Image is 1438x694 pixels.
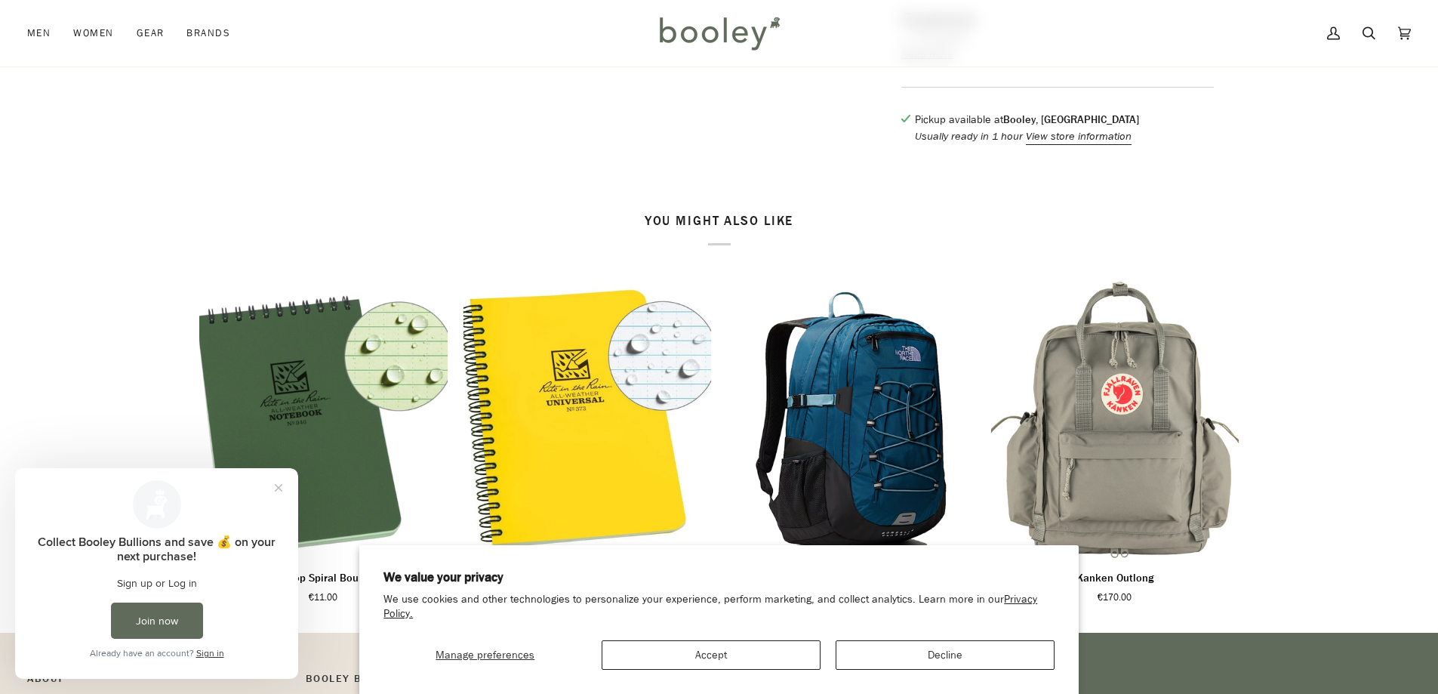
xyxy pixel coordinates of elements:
a: Privacy Policy. [383,592,1037,621]
product-grid-item: Notebook Top Spiral Bound 4 x 6 in [199,282,448,604]
img: The North Face Borealis Classic Midnight Petrol / Algae Blue - Booley Galway [727,282,976,558]
p: Pickup available at [915,112,1139,128]
a: Notebook Top Spiral Bound 4 x 6 in [199,282,448,558]
h2: We value your privacy [383,569,1055,586]
product-grid-item-variant: Midnight Petrol [727,282,976,558]
product-grid-item-variant: Default Title [463,282,712,558]
img: Booley [653,11,785,55]
span: Gear [137,26,165,41]
button: Accept [602,640,821,670]
span: Manage preferences [436,648,534,662]
a: Notebook Top Spiral Bound 4 x 6 in [199,564,448,604]
product-grid-item: Kanken Outlong [990,282,1239,604]
span: €11.00 [309,591,337,604]
product-grid-item-variant: No 946 Green / White Paper [199,282,448,558]
product-grid-item-variant: Fog [990,282,1239,558]
product-grid-item: Borealis Classic [727,282,976,604]
span: Men [27,26,51,41]
h2: You might also like [199,214,1239,245]
product-grid-item: Notebook Side Spiral Bound 45⁄8 x 7 [463,282,712,604]
span: Women [73,26,113,41]
span: €170.00 [1098,591,1132,604]
a: Notebook Side Spiral Bound 45⁄8 x 7 [463,282,712,558]
strong: Booley, [GEOGRAPHIC_DATA] [1003,113,1139,127]
p: Usually ready in 1 hour [915,128,1139,145]
p: Booley Bonus [306,671,569,694]
p: We use cookies and other technologies to personalize your experience, perform marketing, and coll... [383,593,1055,622]
a: Kanken Outlong [990,282,1239,558]
button: Decline [836,640,1055,670]
button: Manage preferences [383,640,587,670]
p: Notebook Top Spiral Bound 4 x 6 in [239,570,408,587]
img: Fjallraven Kanken Outlong Fog - Booley Galway [990,282,1239,558]
button: View store information [1026,128,1132,145]
p: Pipeline_Footer Main [27,671,291,694]
a: Kanken Outlong [990,564,1239,604]
p: Kanken Outlong [1076,570,1153,587]
span: Brands [186,26,230,41]
a: Borealis Classic [727,282,976,558]
iframe: Loyalty program pop-up with offers and actions [15,468,298,679]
